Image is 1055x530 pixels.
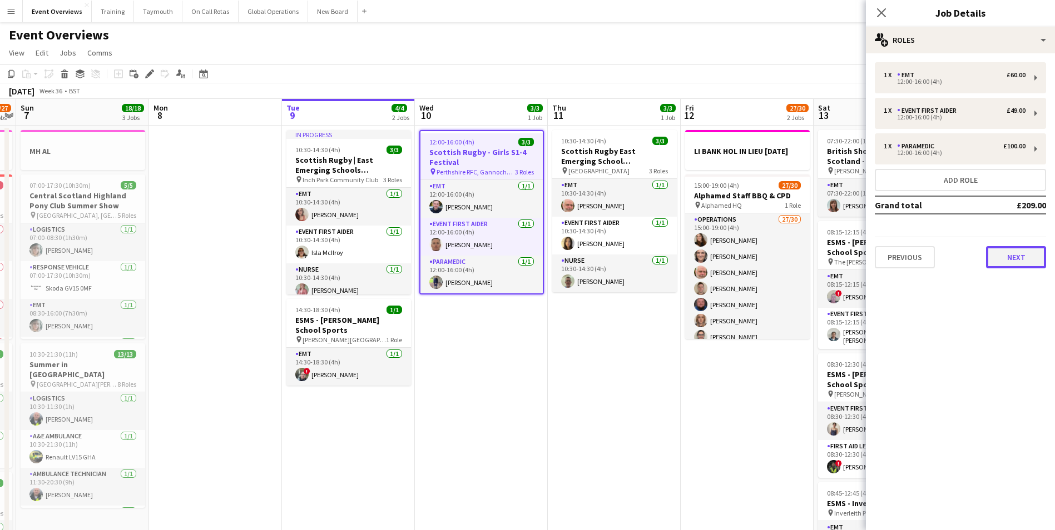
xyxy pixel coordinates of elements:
[21,430,145,468] app-card-role: A&E Ambulance1/110:30-21:30 (11h)Renault LV15 GHA
[37,211,117,219] span: [GEOGRAPHIC_DATA], [GEOGRAPHIC_DATA]
[387,146,402,154] span: 3/3
[827,228,872,236] span: 08:15-12:15 (4h)
[153,103,168,113] span: Mon
[818,308,943,349] app-card-role: Event First Aider1/108:15-12:15 (4h)[PERSON_NAME] [PERSON_NAME]
[661,113,675,122] div: 1 Job
[660,104,676,112] span: 3/3
[437,168,515,176] span: Perthshire RFC, Gannochy Sports Pavilion
[182,1,239,22] button: On Call Rotas
[286,103,300,113] span: Tue
[552,179,677,217] app-card-role: EMT1/110:30-14:30 (4h)[PERSON_NAME]
[785,201,801,209] span: 1 Role
[866,27,1055,53] div: Roles
[122,104,144,112] span: 18/18
[552,254,677,292] app-card-role: Nurse1/110:30-14:30 (4h)[PERSON_NAME]
[21,223,145,261] app-card-role: Logistics1/107:00-08:30 (1h30m)[PERSON_NAME]
[818,270,943,308] app-card-role: EMT1/108:15-12:15 (4h)![PERSON_NAME]
[818,353,943,478] div: 08:30-12:30 (4h)2/2ESMS - [PERSON_NAME] School Sports [PERSON_NAME][GEOGRAPHIC_DATA]2 RolesEvent ...
[568,167,630,175] span: [GEOGRAPHIC_DATA]
[528,113,542,122] div: 1 Job
[1007,71,1026,79] div: £60.00
[652,137,668,145] span: 3/3
[117,211,136,219] span: 5 Roles
[834,258,915,266] span: The [PERSON_NAME][GEOGRAPHIC_DATA]
[134,1,182,22] button: Taymouth
[884,142,897,150] div: 1 x
[286,299,411,386] app-job-card: 14:30-18:30 (4h)1/1ESMS - [PERSON_NAME] School Sports [PERSON_NAME][GEOGRAPHIC_DATA]1 RoleEMT1/11...
[884,71,897,79] div: 1 x
[21,174,145,339] div: 07:00-17:30 (10h30m)5/5Central Scotland Highland Pony Club Summer Show [GEOGRAPHIC_DATA], [GEOGRA...
[551,109,566,122] span: 11
[21,130,145,170] app-job-card: MH AL
[818,221,943,349] app-job-card: 08:15-12:15 (4h)2/2ESMS - [PERSON_NAME] School Sports The [PERSON_NAME][GEOGRAPHIC_DATA]2 RolesEM...
[818,498,943,508] h3: ESMS - Inverleith
[19,109,34,122] span: 7
[884,107,897,114] div: 1 x
[429,138,474,146] span: 12:00-16:00 (4h)
[286,226,411,263] app-card-role: Event First Aider1/110:30-14:30 (4h)Isla McIlroy
[308,1,358,22] button: New Board
[685,174,810,339] div: 15:00-19:00 (4h)27/30Alphamed Staff BBQ & CPD Alphamed HQ1 RoleOperations27/3015:00-19:00 (4h)[PE...
[392,113,409,122] div: 2 Jobs
[114,350,136,358] span: 13/13
[152,109,168,122] span: 8
[286,188,411,226] app-card-role: EMT1/110:30-14:30 (4h)[PERSON_NAME]
[21,468,145,506] app-card-role: Ambulance Technician1/111:30-20:30 (9h)[PERSON_NAME]
[552,146,677,166] h3: Scottish Rugby East Emerging School Championships | Meggetland
[418,109,434,122] span: 10
[83,46,117,60] a: Comms
[527,104,543,112] span: 3/3
[834,390,915,398] span: [PERSON_NAME][GEOGRAPHIC_DATA]
[87,48,112,58] span: Comms
[866,6,1055,20] h3: Job Details
[303,336,386,344] span: [PERSON_NAME][GEOGRAPHIC_DATA]
[818,237,943,257] h3: ESMS - [PERSON_NAME] School Sports
[818,179,943,217] app-card-role: EMT1/107:30-22:00 (14h30m)[PERSON_NAME]
[117,380,136,388] span: 8 Roles
[21,343,145,508] app-job-card: 10:30-21:30 (11h)13/13Summer in [GEOGRAPHIC_DATA] [GEOGRAPHIC_DATA][PERSON_NAME], [GEOGRAPHIC_DAT...
[121,181,136,189] span: 5/5
[36,48,48,58] span: Edit
[685,146,810,156] h3: LI BANK HOL IN LIEU [DATE]
[884,79,1026,84] div: 12:00-16:00 (4h)
[816,109,830,122] span: 13
[286,130,411,294] div: In progress10:30-14:30 (4h)3/3Scottish Rugby | East Emerging Schools Championships | [GEOGRAPHIC_...
[552,130,677,292] app-job-card: 10:30-14:30 (4h)3/3Scottish Rugby East Emerging School Championships | Meggetland [GEOGRAPHIC_DAT...
[21,299,145,337] app-card-role: EMT1/108:30-16:00 (7h30m)[PERSON_NAME]
[875,196,980,214] td: Grand total
[980,196,1046,214] td: £209.00
[92,1,134,22] button: Training
[21,392,145,430] app-card-role: Logistics1/110:30-11:30 (1h)[PERSON_NAME]
[685,130,810,170] app-job-card: LI BANK HOL IN LIEU [DATE]
[55,46,81,60] a: Jobs
[21,359,145,379] h3: Summer in [GEOGRAPHIC_DATA]
[683,109,694,122] span: 12
[834,509,902,517] span: Inverleith Playing Fields
[875,246,935,268] button: Previous
[122,113,143,122] div: 3 Jobs
[295,146,340,154] span: 10:30-14:30 (4h)
[986,246,1046,268] button: Next
[552,103,566,113] span: Thu
[701,201,742,209] span: Alphamed HQ
[897,142,939,150] div: Paramedic
[515,168,534,176] span: 3 Roles
[787,113,808,122] div: 2 Jobs
[884,150,1026,156] div: 12:00-16:00 (4h)
[834,167,918,175] span: [PERSON_NAME] Equestrian Centre
[827,360,872,368] span: 08:30-12:30 (4h)
[694,181,739,189] span: 15:00-19:00 (4h)
[37,380,117,388] span: [GEOGRAPHIC_DATA][PERSON_NAME], [GEOGRAPHIC_DATA]
[4,46,29,60] a: View
[884,114,1026,120] div: 12:00-16:00 (4h)
[23,1,92,22] button: Event Overviews
[518,138,534,146] span: 3/3
[60,48,76,58] span: Jobs
[9,86,34,97] div: [DATE]
[420,218,543,256] app-card-role: Event First Aider1/112:00-16:00 (4h)[PERSON_NAME]
[818,103,830,113] span: Sat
